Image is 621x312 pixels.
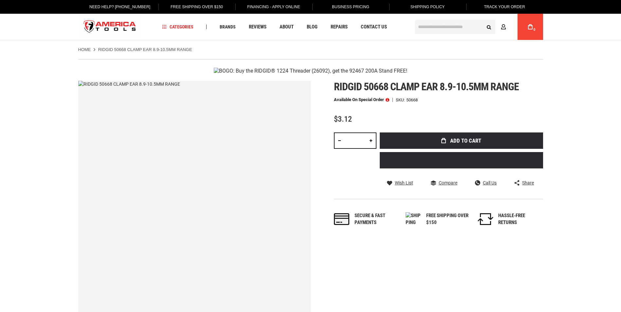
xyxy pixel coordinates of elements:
[411,5,445,9] span: Shipping Policy
[304,23,320,31] a: Blog
[78,81,180,87] img: RIDGID 50668 CLAMP EAR 8.9-10.5MM RANGE
[331,25,348,29] span: Repairs
[307,25,318,29] span: Blog
[475,180,497,186] a: Call Us
[406,98,418,102] div: 50668
[334,80,519,93] span: Ridgid 50668 clamp ear 8.9-10.5mm range
[78,15,142,39] a: store logo
[217,23,239,31] a: Brands
[426,212,469,226] div: FREE SHIPPING OVER $150
[478,213,493,225] img: returns
[387,180,413,186] a: Wish List
[355,212,397,226] div: Secure & fast payments
[395,181,413,185] span: Wish List
[396,98,406,102] strong: SKU
[522,181,534,185] span: Share
[249,25,266,29] span: Reviews
[98,47,192,52] strong: RIDGID 50668 CLAMP EAR 8.9-10.5MM RANGE
[450,138,481,144] span: Add to Cart
[361,25,387,29] span: Contact Us
[246,23,269,31] a: Reviews
[277,23,297,31] a: About
[214,68,407,74] img: BOGO: Buy the RIDGID® 1224 Threader (26092), get the 92467 200A Stand FREE!
[358,23,390,31] a: Contact Us
[439,181,457,185] span: Compare
[483,181,497,185] span: Call Us
[431,180,457,186] a: Compare
[334,114,352,124] span: $3.12
[328,23,351,31] a: Repairs
[162,25,193,29] span: Categories
[334,97,389,102] p: Available on Special Order
[280,25,294,29] span: About
[483,21,495,33] button: Search
[406,212,421,226] img: shipping
[498,212,541,226] div: HASSLE-FREE RETURNS
[78,47,91,53] a: Home
[524,14,537,40] a: 0
[159,23,196,31] a: Categories
[334,213,350,225] img: payments
[380,132,543,149] button: Add to Cart
[78,15,142,39] img: America Tools
[220,25,236,29] span: Brands
[534,28,536,31] span: 0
